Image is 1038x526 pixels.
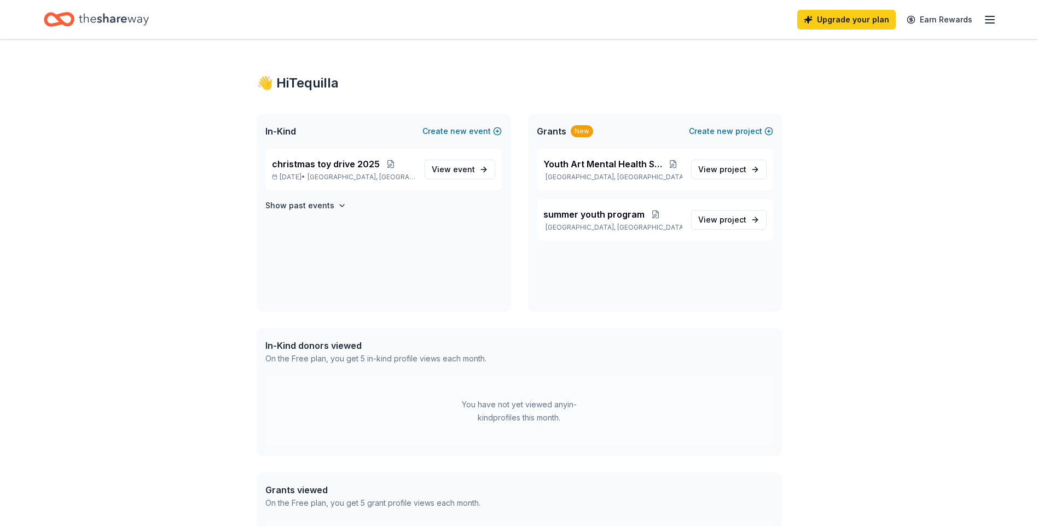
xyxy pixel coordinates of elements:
span: In-Kind [265,125,296,138]
span: View [698,213,746,226]
div: In-Kind donors viewed [265,339,486,352]
div: On the Free plan, you get 5 in-kind profile views each month. [265,352,486,365]
button: Show past events [265,199,346,212]
span: project [720,165,746,174]
div: 👋 Hi Tequilla [257,74,782,92]
div: New [571,125,593,137]
div: You have not yet viewed any in-kind profiles this month. [451,398,588,424]
a: View event [425,160,495,179]
span: [GEOGRAPHIC_DATA], [GEOGRAPHIC_DATA] [308,173,415,182]
div: On the Free plan, you get 5 grant profile views each month. [265,496,480,510]
span: Youth Art Mental Health Sessions [543,157,664,171]
div: Grants viewed [265,483,480,496]
span: Grants [537,125,566,138]
span: View [432,163,475,176]
button: Createnewevent [422,125,502,138]
p: [GEOGRAPHIC_DATA], [GEOGRAPHIC_DATA] [543,173,682,182]
span: View [698,163,746,176]
p: [GEOGRAPHIC_DATA], [GEOGRAPHIC_DATA] [543,223,682,232]
span: new [717,125,733,138]
a: Earn Rewards [900,10,979,30]
span: event [453,165,475,174]
button: Createnewproject [689,125,773,138]
span: summer youth program [543,208,645,221]
p: [DATE] • [272,173,416,182]
a: View project [691,160,767,179]
a: View project [691,210,767,230]
a: Home [44,7,149,32]
h4: Show past events [265,199,334,212]
span: project [720,215,746,224]
span: new [450,125,467,138]
a: Upgrade your plan [797,10,896,30]
span: christmas toy drive 2025 [272,157,380,171]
